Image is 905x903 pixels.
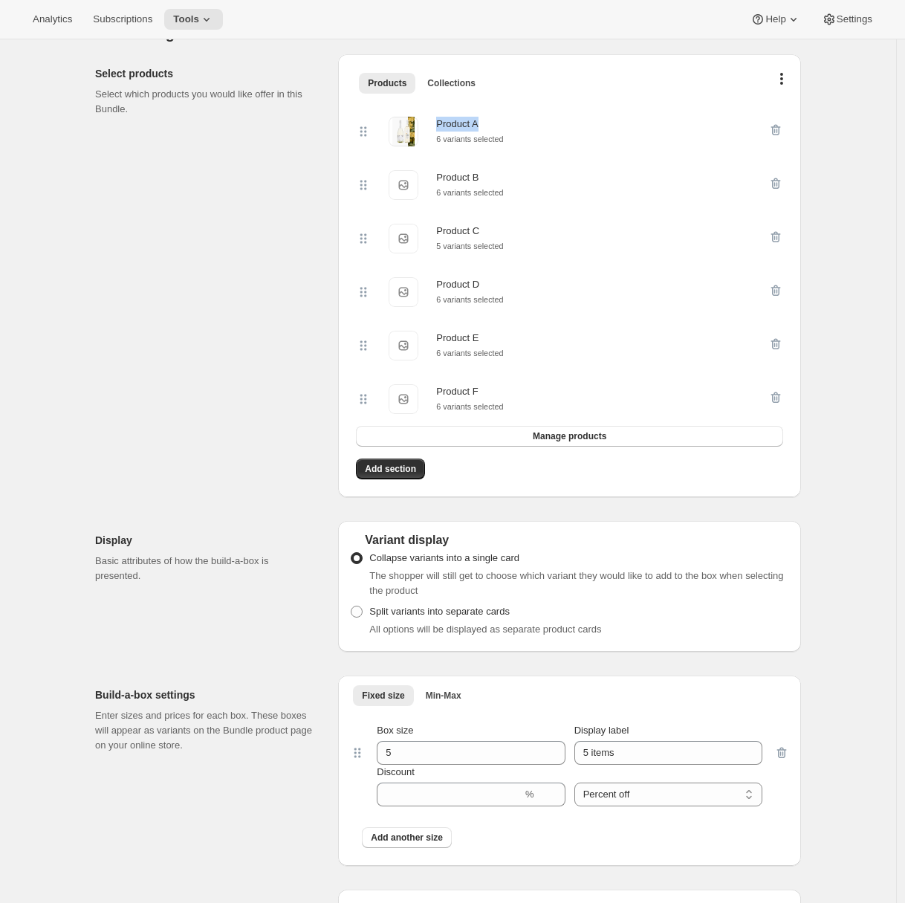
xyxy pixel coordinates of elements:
[574,725,629,736] span: Display label
[436,277,503,292] div: Product D
[24,9,81,30] button: Analytics
[369,606,510,617] span: Split variants into separate cards
[365,463,416,475] span: Add section
[95,687,314,702] h2: Build-a-box settings
[33,13,72,25] span: Analytics
[164,9,223,30] button: Tools
[369,552,519,563] span: Collapse variants into a single card
[377,725,413,736] span: Box size
[436,402,503,411] small: 6 variants selected
[362,690,404,702] span: Fixed size
[84,9,161,30] button: Subscriptions
[426,690,461,702] span: Min-Max
[350,533,789,548] div: Variant display
[436,384,503,399] div: Product F
[362,827,452,848] button: Add another size
[533,430,606,442] span: Manage products
[95,87,314,117] p: Select which products you would like offer in this Bundle.
[525,789,534,800] span: %
[436,295,503,304] small: 6 variants selected
[436,117,503,132] div: Product A
[377,741,542,765] input: Box size
[765,13,785,25] span: Help
[837,13,872,25] span: Settings
[173,13,199,25] span: Tools
[356,459,425,479] button: Add section
[368,77,406,89] span: Products
[95,66,314,81] h2: Select products
[436,349,503,357] small: 6 variants selected
[813,9,881,30] button: Settings
[95,708,314,753] p: Enter sizes and prices for each box. These boxes will appear as variants on the Bundle product pa...
[436,135,503,143] small: 6 variants selected
[436,224,503,239] div: Product C
[377,766,415,777] span: Discount
[356,426,783,447] button: Manage products
[427,77,476,89] span: Collections
[371,832,443,844] span: Add another size
[742,9,809,30] button: Help
[95,554,314,583] p: Basic attributes of how the build-a-box is presented.
[436,242,503,250] small: 5 variants selected
[369,570,783,596] span: The shopper will still get to choose which variant they would like to add to the box when selecti...
[95,533,314,548] h2: Display
[436,170,503,185] div: Product B
[369,624,601,635] span: All options will be displayed as separate product cards
[93,13,152,25] span: Subscriptions
[574,741,762,765] input: Display label
[436,331,503,346] div: Product E
[436,188,503,197] small: 6 variants selected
